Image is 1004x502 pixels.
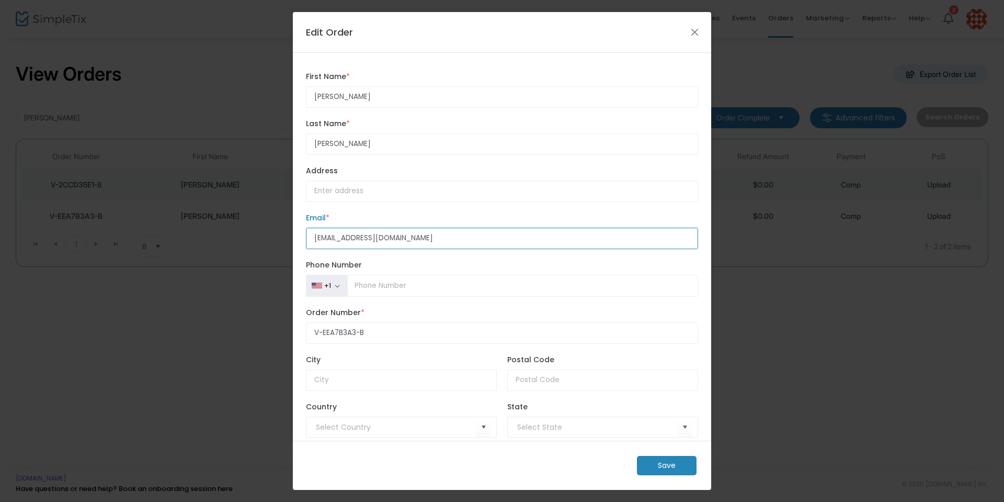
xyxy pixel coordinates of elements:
[507,401,698,412] label: State
[306,25,353,39] h4: Edit Order
[507,370,698,391] input: Postal Code
[637,456,697,475] m-button: Save
[347,275,698,297] input: Phone Number
[306,354,497,365] label: City
[476,417,491,438] button: Select
[306,275,348,297] button: +1
[688,25,702,39] button: Close
[306,228,698,249] input: Enter email
[306,213,698,224] label: Email
[306,181,698,202] input: Enter address
[306,401,497,412] label: Country
[306,307,698,318] label: Order Number
[517,422,678,433] input: NO DATA FOUND
[306,71,698,82] label: First Name
[507,354,698,365] label: Postal Code
[306,370,497,391] input: City
[316,422,476,433] input: Select Country
[678,417,692,438] button: Select
[306,133,698,155] input: Enter last name
[306,118,698,129] label: Last Name
[306,322,698,344] input: Enter Order Number
[324,282,331,290] div: +1
[306,260,698,271] label: Phone Number
[306,165,698,176] label: Address
[306,86,698,108] input: Enter first name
